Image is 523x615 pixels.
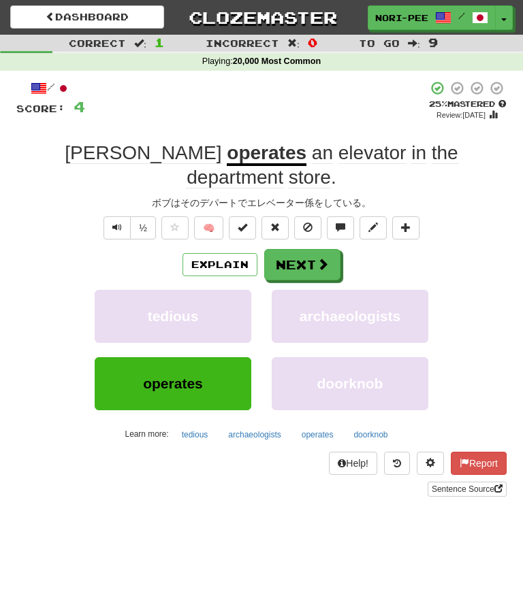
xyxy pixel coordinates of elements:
[10,5,164,29] a: Dashboard
[338,142,407,164] span: elevator
[233,56,321,66] strong: 20,000 Most Common
[104,216,131,239] button: Play sentence audio (ctl+space)
[375,12,428,24] span: Nori-pee
[272,290,428,343] button: archaeologists
[317,376,383,391] span: doorknob
[294,216,321,239] button: Ignore sentence (alt+i)
[368,5,496,30] a: Nori-pee /
[101,216,156,239] div: Text-to-speech controls
[384,452,410,475] button: Round history (alt+y)
[264,249,340,280] button: Next
[95,357,251,410] button: operates
[16,103,65,114] span: Score:
[458,11,465,20] span: /
[272,357,428,410] button: doorknob
[346,425,395,445] button: doorknob
[194,216,223,239] button: 🧠
[229,216,256,239] button: Set this sentence to 100% Mastered (alt+m)
[187,167,283,188] span: department
[428,482,507,497] a: Sentence Source
[227,142,306,166] u: operates
[185,5,338,29] a: Clozemaster
[312,142,333,164] span: an
[428,35,438,49] span: 9
[16,196,507,210] div: ボブはそのデパートでエレベーター係をしている。
[411,142,426,164] span: in
[69,37,126,49] span: Correct
[183,253,257,276] button: Explain
[74,98,85,115] span: 4
[327,216,354,239] button: Discuss sentence (alt+u)
[221,425,288,445] button: archaeologists
[16,80,85,97] div: /
[130,216,156,239] button: ½
[429,99,447,108] span: 25 %
[161,216,189,239] button: Favorite sentence (alt+f)
[289,167,331,188] span: store
[329,452,377,475] button: Help!
[432,142,458,164] span: the
[392,216,419,239] button: Add to collection (alt+a)
[408,38,420,48] span: :
[294,425,341,445] button: operates
[65,142,221,164] span: [PERSON_NAME]
[174,425,216,445] button: tedious
[206,37,279,49] span: Incorrect
[148,308,199,324] span: tedious
[95,290,251,343] button: tedious
[359,37,400,49] span: To go
[143,376,203,391] span: operates
[134,38,146,48] span: :
[125,429,169,439] small: Learn more:
[308,35,317,49] span: 0
[451,452,507,475] button: Report
[287,38,300,48] span: :
[437,111,486,119] small: Review: [DATE]
[300,308,400,324] span: archaeologists
[360,216,387,239] button: Edit sentence (alt+d)
[428,99,507,110] div: Mastered
[261,216,289,239] button: Reset to 0% Mastered (alt+r)
[187,142,458,188] span: .
[155,35,164,49] span: 1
